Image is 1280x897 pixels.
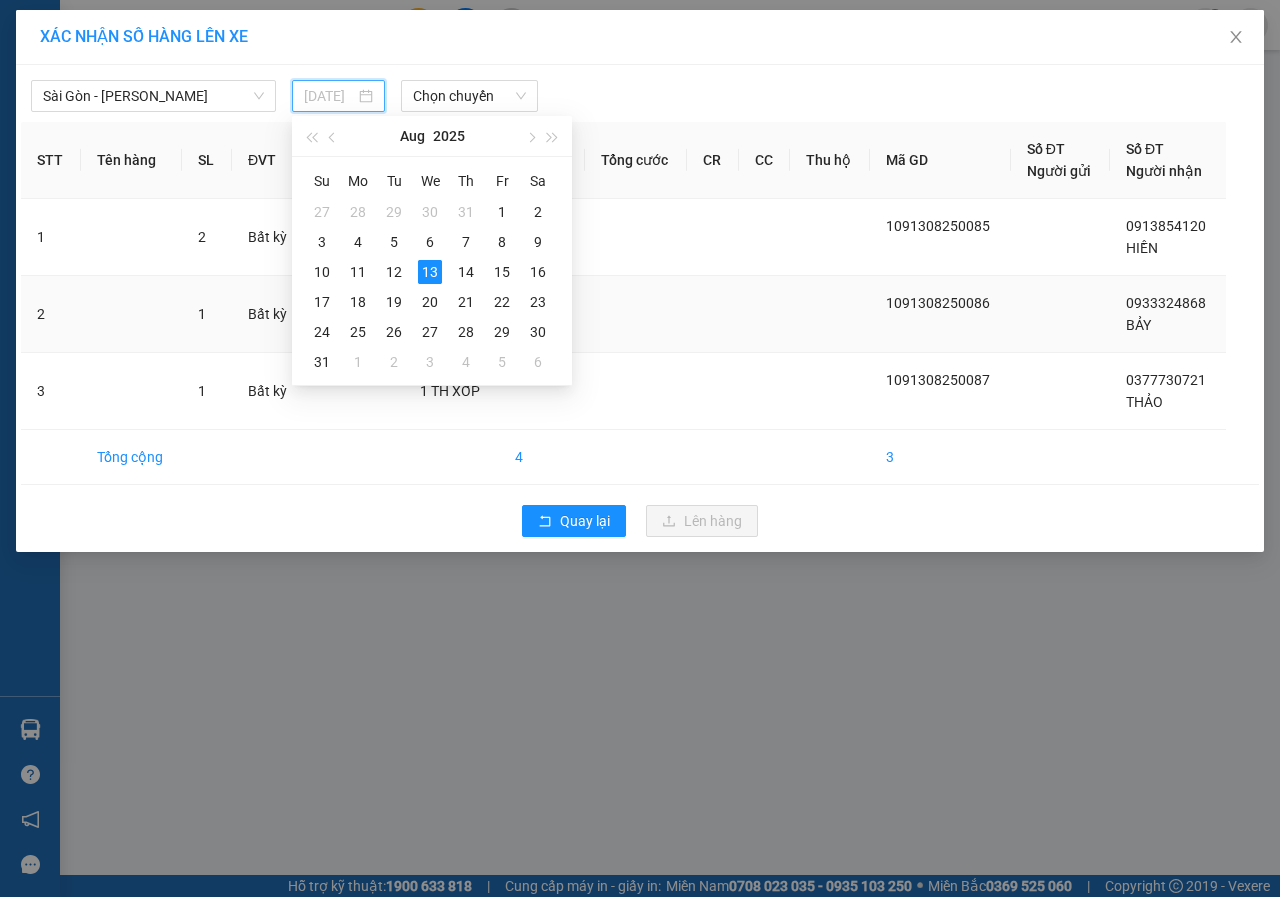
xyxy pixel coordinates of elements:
b: GỬI : 109 QL 13 [9,125,202,158]
span: 1 [198,306,206,322]
span: Người nhận [1126,163,1202,179]
td: 2025-08-03 [304,227,340,257]
div: 8 [490,230,514,254]
td: 4 [499,430,585,485]
span: THẢO [1126,394,1163,410]
div: 3 [310,230,334,254]
td: 2025-08-17 [304,287,340,317]
div: 12 [382,260,406,284]
span: 1 [198,383,206,399]
td: Bất kỳ [232,353,305,430]
th: Thu hộ [790,122,870,199]
span: Số ĐT [1126,141,1164,157]
div: 17 [310,290,334,314]
div: 25 [346,320,370,344]
div: 1 [346,350,370,374]
div: 6 [418,230,442,254]
td: 2025-09-05 [484,347,520,377]
td: 2025-08-21 [448,287,484,317]
div: 23 [526,290,550,314]
span: Quay lại [560,510,610,532]
td: 2025-08-24 [304,317,340,347]
span: 1091308250086 [886,295,990,311]
img: logo.jpg [9,9,109,109]
td: 1 [21,199,81,276]
td: 2025-08-20 [412,287,448,317]
td: 2025-09-03 [412,347,448,377]
td: 2025-07-29 [376,197,412,227]
td: 2025-08-07 [448,227,484,257]
div: 15 [490,260,514,284]
button: Aug [400,116,425,156]
td: 2025-09-04 [448,347,484,377]
td: 2025-07-30 [412,197,448,227]
td: 2025-08-10 [304,257,340,287]
div: 5 [490,350,514,374]
td: 2025-07-28 [340,197,376,227]
div: 29 [490,320,514,344]
div: 30 [526,320,550,344]
td: 2025-08-19 [376,287,412,317]
div: 1 [490,200,514,224]
th: Tổng cước [585,122,687,199]
td: 2025-07-27 [304,197,340,227]
span: 1 TH XỐP [420,383,480,399]
span: rollback [538,514,552,530]
input: 13/08/2025 [304,85,355,107]
span: 1091308250085 [886,218,990,234]
span: 1091308250087 [886,372,990,388]
div: 21 [454,290,478,314]
span: 0913854120 [1126,218,1206,234]
div: 4 [454,350,478,374]
div: 11 [346,260,370,284]
div: 10 [310,260,334,284]
span: 0377730721 [1126,372,1206,388]
td: 2025-08-18 [340,287,376,317]
th: Sa [520,165,556,197]
th: ĐVT [232,122,305,199]
th: Tu [376,165,412,197]
td: 2025-08-11 [340,257,376,287]
td: 2025-08-01 [484,197,520,227]
span: Sài Gòn - Phan Rí [43,81,264,111]
span: Số ĐT [1027,141,1065,157]
td: 2025-09-01 [340,347,376,377]
td: 2025-08-04 [340,227,376,257]
td: 2025-08-14 [448,257,484,287]
span: Người gửi [1027,163,1091,179]
td: 2025-08-22 [484,287,520,317]
td: Bất kỳ [232,276,305,353]
td: 2025-08-25 [340,317,376,347]
div: 7 [454,230,478,254]
td: 2025-08-23 [520,287,556,317]
th: STT [21,122,81,199]
th: Fr [484,165,520,197]
div: 27 [310,200,334,224]
div: 30 [418,200,442,224]
td: 2025-08-09 [520,227,556,257]
span: environment [115,48,131,64]
div: 2 [526,200,550,224]
div: 28 [346,200,370,224]
li: 02523854854 [9,69,381,94]
td: 2025-08-16 [520,257,556,287]
div: 13 [418,260,442,284]
div: 16 [526,260,550,284]
span: XÁC NHẬN SỐ HÀNG LÊN XE [40,27,248,46]
div: 31 [454,200,478,224]
span: 2 [198,229,206,245]
td: 2025-08-13 [412,257,448,287]
td: 2025-08-05 [376,227,412,257]
span: 0933324868 [1126,295,1206,311]
div: 31 [310,350,334,374]
div: 6 [526,350,550,374]
td: 2025-08-28 [448,317,484,347]
button: rollbackQuay lại [522,505,626,537]
div: 4 [346,230,370,254]
th: Mo [340,165,376,197]
th: CC [739,122,791,199]
td: 2025-08-27 [412,317,448,347]
div: 9 [526,230,550,254]
th: Su [304,165,340,197]
th: We [412,165,448,197]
